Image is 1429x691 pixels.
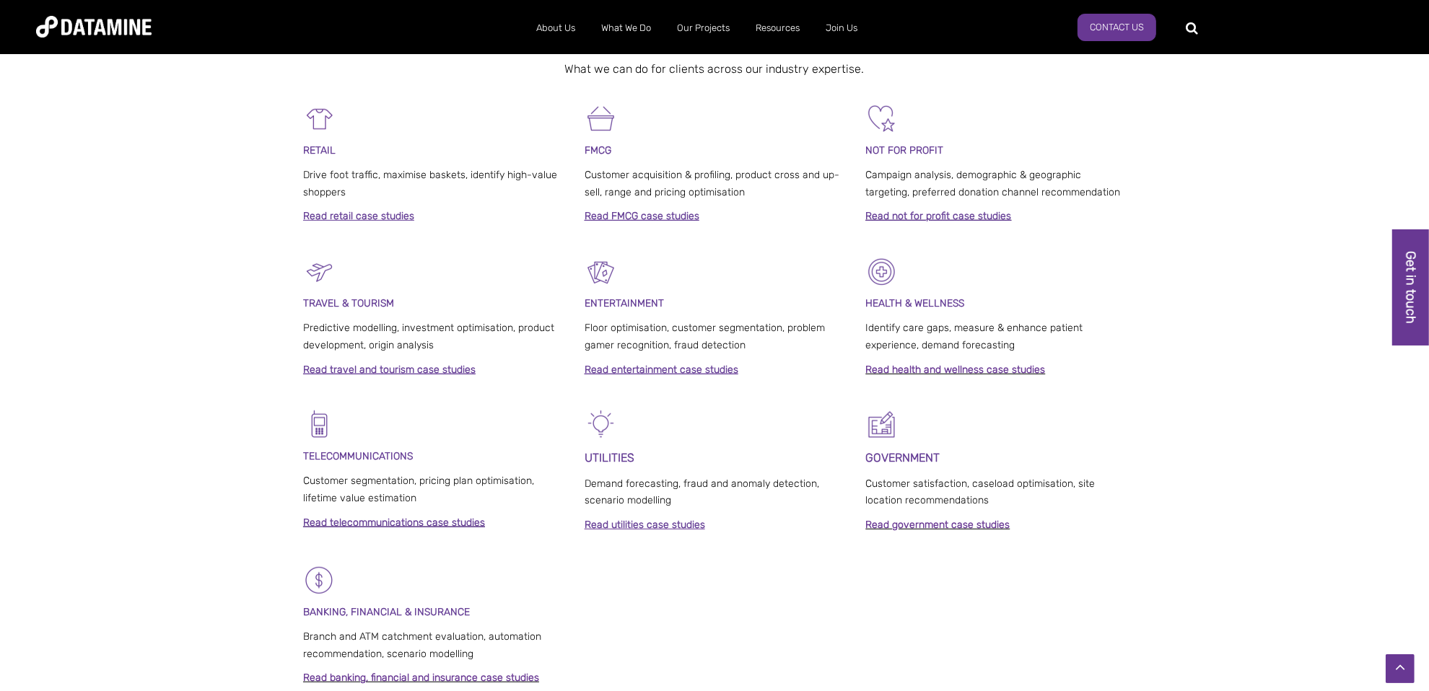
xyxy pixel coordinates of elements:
a: Read government case studies [865,519,1010,531]
span: ENTERTAINMENT [585,297,664,309]
a: Read health and wellness case studies [865,364,1045,376]
img: FMCG [585,102,617,135]
span: Predictive modelling, investment optimisation, product development, origin analysis [303,322,554,351]
a: Read entertainment case studies [585,364,738,376]
a: Read banking, financial and insurance case studies [303,672,539,684]
a: Read not for profit case studies [865,210,1011,222]
span: Campaign analysis, demographic & geographic targeting, preferred donation channel recommendation [865,169,1120,198]
span: Customer segmentation, pricing plan optimisation, lifetime value estimation [303,475,534,504]
a: Our Projects [664,9,743,47]
img: Entertainment [585,255,617,288]
img: Datamine [36,16,152,38]
a: What We Do [588,9,664,47]
span: Branch and ATM catchment evaluation, automation recommendation, scenario modelling [303,630,541,660]
span: TELECOMMUNICATIONS [303,450,413,462]
img: Retail-1 [303,102,336,135]
a: Join Us [813,9,870,47]
span: RETAIL [303,144,336,157]
span: UTILITIES [585,451,634,465]
a: Read travel and tourism case studies [303,364,476,376]
a: Contact Us [1078,14,1156,41]
img: Travel & Tourism [303,255,336,288]
span: Identify care gaps, measure & enhance patient experience, demand forecasting [865,322,1083,351]
img: Government [865,408,898,441]
span: What we can do for clients across our industry expertise. [565,62,865,76]
a: Resources [743,9,813,47]
strong: HEALTH & WELLNESS [865,297,964,309]
a: Read telecommunications case studies [303,516,485,529]
span: Customer satisfaction, caseload optimisation, site location recommendations [865,477,1095,507]
a: About Us [523,9,588,47]
span: Floor optimisation, customer segmentation, problem gamer recognition, fraud detection [585,322,825,351]
img: Energy [585,408,617,441]
span: NOT FOR PROFIT [865,144,943,157]
span: TRAVEL & TOURISM [303,297,394,309]
a: Read utilities case studies [585,519,705,531]
img: Not For Profit [865,102,898,135]
span: FMCG [585,144,611,157]
img: Healthcare [865,255,898,288]
img: Telecomms [303,408,336,441]
a: Get in touch [1392,229,1429,345]
a: Read retail case studies [303,210,414,222]
img: Banking & Financial [303,564,336,597]
span: Drive foot traffic, maximise baskets, identify high-value shoppers [303,169,557,198]
a: Read FMCG case studies [585,210,699,222]
span: BANKING, FINANCIAL & INSURANCE [303,606,470,618]
strong: GOVERNMENT [865,451,940,465]
span: Demand forecasting, fraud and anomaly detection, scenario modelling [585,477,819,507]
span: Customer acquisition & profiling, product cross and up-sell, range and pricing optimisation [585,169,839,198]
